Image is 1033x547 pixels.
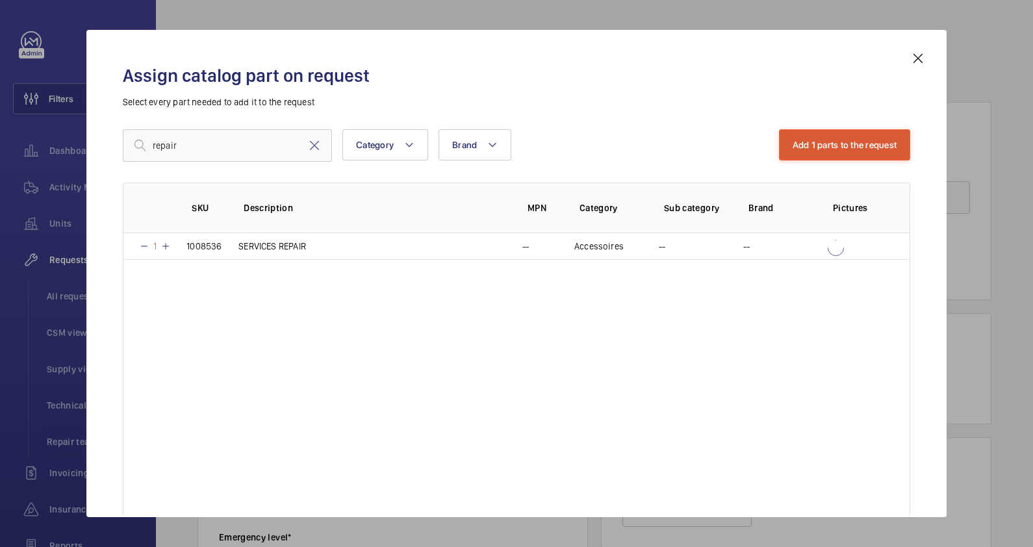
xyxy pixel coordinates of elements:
h2: Assign catalog part on request [123,64,910,88]
p: Accessoires [574,240,624,253]
span: Brand [452,140,477,150]
p: Description [244,201,507,214]
span: Category [356,140,394,150]
p: Brand [748,201,812,214]
p: Category [580,201,643,214]
p: Select every part needed to add it to the request [123,95,910,108]
p: SERVICES REPAIR [238,240,306,253]
input: Find a part [123,129,332,162]
p: MPN [528,201,559,214]
p: Pictures [833,201,884,214]
p: SKU [192,201,223,214]
p: -- [659,240,665,253]
button: Category [342,129,428,160]
p: 1008536 [186,240,222,253]
button: Add 1 parts to the request [779,129,911,160]
p: Sub category [664,201,728,214]
p: 1 [149,240,160,253]
button: Brand [439,129,511,160]
p: -- [522,240,529,253]
p: -- [743,240,750,253]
